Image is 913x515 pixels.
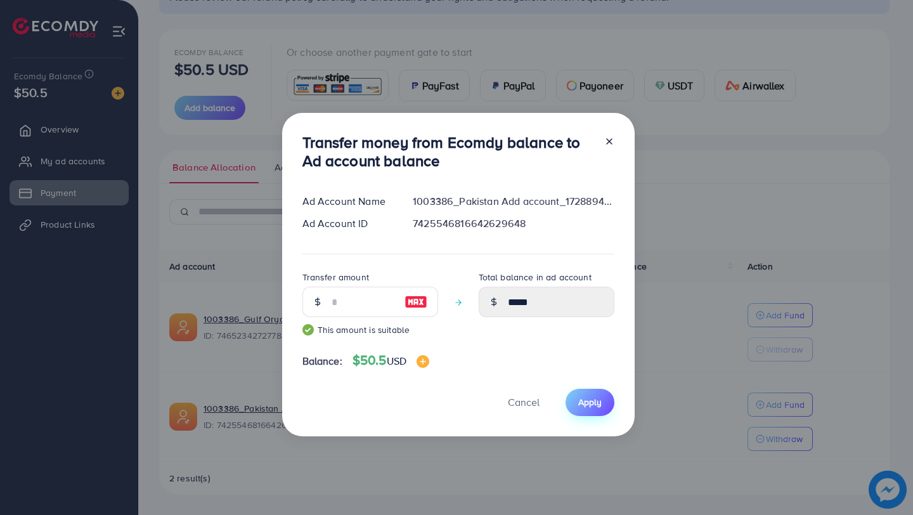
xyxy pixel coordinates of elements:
label: Transfer amount [302,271,369,284]
span: USD [387,354,406,368]
img: guide [302,324,314,336]
span: Apply [578,396,602,408]
span: Cancel [508,395,540,409]
div: 7425546816642629648 [403,216,624,231]
button: Apply [566,389,614,416]
span: Balance: [302,354,342,368]
div: 1003386_Pakistan Add account_1728894866261 [403,194,624,209]
label: Total balance in ad account [479,271,592,284]
div: Ad Account Name [292,194,403,209]
img: image [417,355,429,368]
button: Cancel [492,389,555,416]
h4: $50.5 [353,353,429,368]
img: image [405,294,427,310]
div: Ad Account ID [292,216,403,231]
h3: Transfer money from Ecomdy balance to Ad account balance [302,133,594,170]
small: This amount is suitable [302,323,438,336]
